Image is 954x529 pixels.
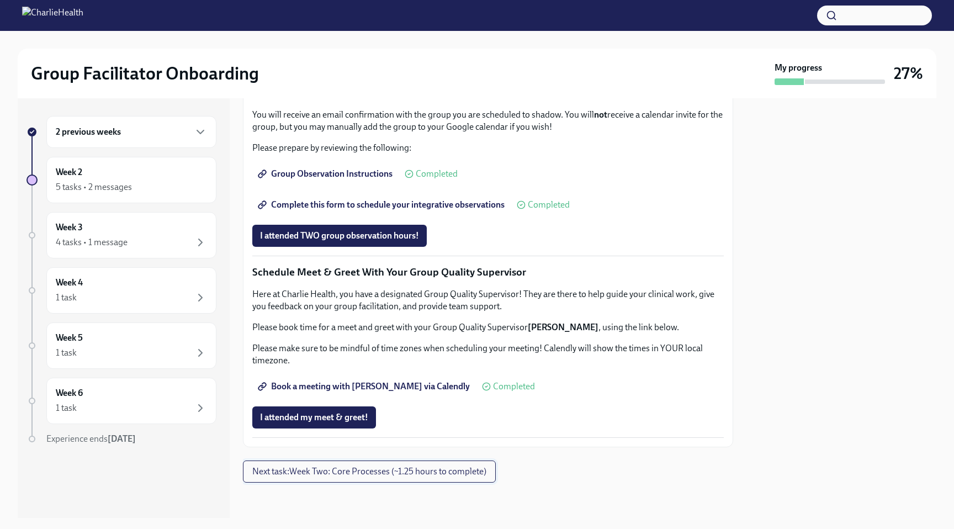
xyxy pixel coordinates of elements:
h6: Week 5 [56,332,83,344]
span: I attended TWO group observation hours! [260,230,419,241]
span: Completed [416,170,458,178]
h6: Week 2 [56,166,82,178]
a: Week 41 task [26,267,216,314]
span: Book a meeting with [PERSON_NAME] via Calendly [260,381,470,392]
p: Please make sure to be mindful of time zones when scheduling your meeting! Calendly will show the... [252,342,724,367]
p: Schedule Meet & Greet With Your Group Quality Supervisor [252,265,724,279]
strong: My progress [775,62,822,74]
div: 5 tasks • 2 messages [56,181,132,193]
a: Week 61 task [26,378,216,424]
span: Experience ends [46,433,136,444]
span: Completed [493,382,535,391]
p: You will receive an email confirmation with the group you are scheduled to shadow. You will recei... [252,109,724,133]
button: Next task:Week Two: Core Processes (~1.25 hours to complete) [243,461,496,483]
a: Week 51 task [26,322,216,369]
a: Week 34 tasks • 1 message [26,212,216,258]
p: Here at Charlie Health, you have a designated Group Quality Supervisor! They are there to help gu... [252,288,724,313]
a: Book a meeting with [PERSON_NAME] via Calendly [252,375,478,398]
button: I attended my meet & greet! [252,406,376,429]
a: Week 25 tasks • 2 messages [26,157,216,203]
span: I attended my meet & greet! [260,412,368,423]
span: Next task : Week Two: Core Processes (~1.25 hours to complete) [252,466,486,477]
h3: 27% [894,64,923,83]
a: Complete this form to schedule your integrative observations [252,194,512,216]
span: Group Observation Instructions [260,168,393,179]
div: 1 task [56,402,77,414]
img: CharlieHealth [22,7,83,24]
p: Please book time for a meet and greet with your Group Quality Supervisor , using the link below. [252,321,724,334]
h6: Week 3 [56,221,83,234]
div: 2 previous weeks [46,116,216,148]
a: Group Observation Instructions [252,163,400,185]
strong: Please submit the form 2 times to sign up for 2 seperate groups. You will shadow 2 groups within ... [252,76,713,99]
h2: Group Facilitator Onboarding [31,62,259,84]
strong: not [594,109,607,120]
span: Completed [528,200,570,209]
h6: Week 4 [56,277,83,289]
strong: [PERSON_NAME] [528,322,598,332]
h6: 2 previous weeks [56,126,121,138]
h6: Week 6 [56,387,83,399]
p: Please prepare by reviewing the following: [252,142,724,154]
div: 1 task [56,347,77,359]
button: I attended TWO group observation hours! [252,225,427,247]
span: Complete this form to schedule your integrative observations [260,199,505,210]
div: 1 task [56,292,77,304]
div: 4 tasks • 1 message [56,236,128,248]
strong: [DATE] [108,433,136,444]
